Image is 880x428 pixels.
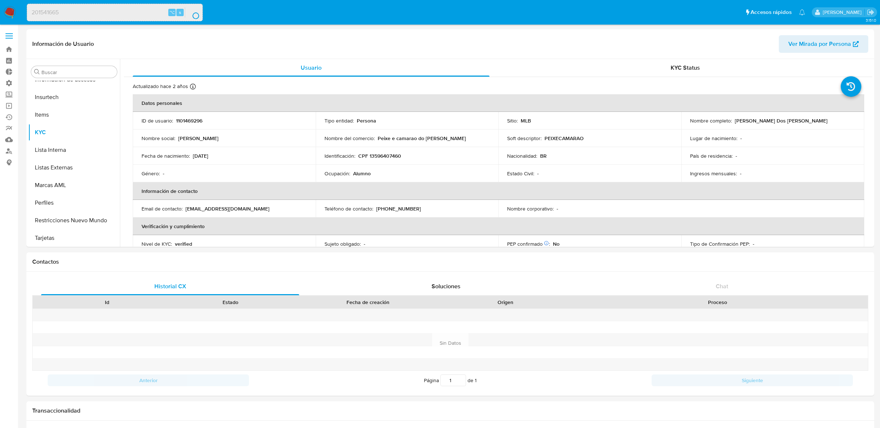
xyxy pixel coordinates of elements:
[154,282,186,290] span: Historial CX
[507,170,534,177] p: Estado Civil :
[186,205,269,212] p: [EMAIL_ADDRESS][DOMAIN_NAME]
[185,7,200,18] button: search-icon
[753,241,754,247] p: -
[169,9,175,16] span: ⌥
[553,241,560,247] p: No
[178,135,219,142] p: [PERSON_NAME]
[507,117,518,124] p: Sitio :
[163,170,164,177] p: -
[28,124,120,141] button: KYC
[142,241,172,247] p: Nivel de KYC :
[179,9,181,16] span: s
[823,9,864,16] p: eric.malcangi@mercadolibre.com
[716,282,728,290] span: Chat
[133,83,188,90] p: Actualizado hace 2 años
[740,135,742,142] p: -
[174,299,287,306] div: Estado
[324,170,350,177] p: Ocupación :
[28,106,120,124] button: Items
[376,205,421,212] p: [PHONE_NUMBER]
[475,377,477,384] span: 1
[540,153,547,159] p: BR
[133,182,864,200] th: Información de contacto
[28,141,120,159] button: Lista Interna
[133,217,864,235] th: Verificación y cumplimiento
[32,40,94,48] h1: Información de Usuario
[142,153,190,159] p: Fecha de nacimiento :
[32,258,868,266] h1: Contactos
[175,241,192,247] p: verified
[297,299,439,306] div: Fecha de creación
[28,229,120,247] button: Tarjetas
[690,117,732,124] p: Nombre completo :
[28,88,120,106] button: Insurtech
[788,35,851,53] span: Ver Mirada por Persona
[28,212,120,229] button: Restricciones Nuevo Mundo
[324,153,355,159] p: Identificación :
[324,205,373,212] p: Teléfono de contacto :
[193,153,208,159] p: [DATE]
[142,117,173,124] p: ID de usuario :
[652,374,853,386] button: Siguiente
[751,8,792,16] span: Accesos rápidos
[449,299,562,306] div: Origen
[34,69,40,75] button: Buscar
[507,205,554,212] p: Nombre corporativo :
[378,135,466,142] p: Peixe e camarao do [PERSON_NAME]
[32,407,868,414] h1: Transaccionalidad
[357,117,376,124] p: Persona
[432,282,461,290] span: Soluciones
[28,159,120,176] button: Listas Externas
[142,205,183,212] p: Email de contacto :
[142,170,160,177] p: Género :
[51,299,164,306] div: Id
[779,35,868,53] button: Ver Mirada por Persona
[364,241,365,247] p: -
[176,117,202,124] p: 1101469296
[799,9,805,15] a: Notificaciones
[27,8,202,17] input: Buscar usuario o caso...
[557,205,558,212] p: -
[521,117,531,124] p: MLB
[736,153,737,159] p: -
[572,299,863,306] div: Proceso
[41,69,114,76] input: Buscar
[671,63,700,72] span: KYC Status
[133,94,864,112] th: Datos personales
[48,374,249,386] button: Anterior
[424,374,477,386] span: Página de
[537,170,539,177] p: -
[690,153,733,159] p: País de residencia :
[507,153,537,159] p: Nacionalidad :
[28,176,120,194] button: Marcas AML
[353,170,371,177] p: Alumno
[507,241,550,247] p: PEP confirmado :
[690,135,737,142] p: Lugar de nacimiento :
[690,170,737,177] p: Ingresos mensuales :
[142,135,175,142] p: Nombre social :
[358,153,401,159] p: CPF 13596407460
[507,135,542,142] p: Soft descriptor :
[735,117,828,124] p: [PERSON_NAME] Dos [PERSON_NAME]
[301,63,322,72] span: Usuario
[28,194,120,212] button: Perfiles
[690,241,750,247] p: Tipo de Confirmación PEP :
[740,170,741,177] p: -
[324,135,375,142] p: Nombre del comercio :
[324,117,354,124] p: Tipo entidad :
[544,135,584,142] p: PEIXECAMARAO
[867,8,874,16] a: Salir
[324,241,361,247] p: Sujeto obligado :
